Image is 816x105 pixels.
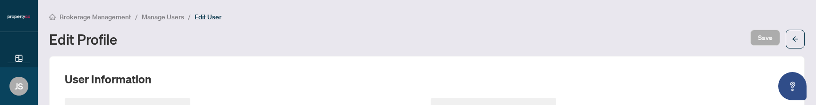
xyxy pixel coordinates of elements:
[778,72,807,100] button: Open asap
[135,11,138,22] li: /
[49,32,117,47] h1: Edit Profile
[49,14,56,20] span: home
[15,80,23,93] span: JS
[59,13,131,21] span: Brokerage Management
[195,13,221,21] span: Edit User
[8,14,30,20] img: logo
[65,72,789,87] h2: User Information
[792,36,799,42] span: arrow-left
[750,30,780,46] button: Save
[142,13,184,21] span: Manage Users
[188,11,191,22] li: /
